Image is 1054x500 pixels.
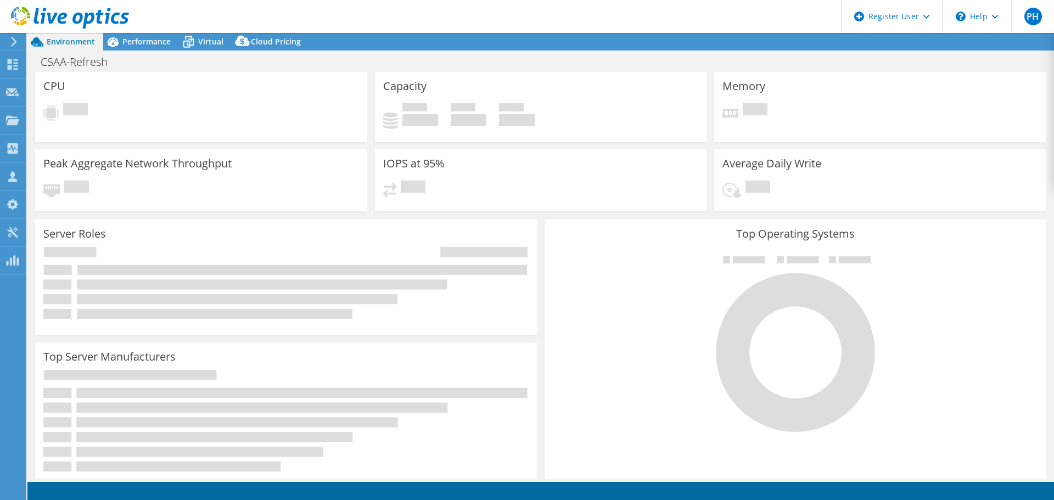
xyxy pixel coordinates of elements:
[43,228,106,240] h3: Server Roles
[383,80,427,92] h3: Capacity
[122,36,171,47] span: Performance
[402,114,438,126] h4: 0 GiB
[63,103,88,118] span: Pending
[251,36,301,47] span: Cloud Pricing
[451,103,475,114] span: Free
[198,36,223,47] span: Virtual
[499,103,524,114] span: Total
[451,114,486,126] h4: 0 GiB
[499,114,535,126] h4: 0 GiB
[722,158,821,170] h3: Average Daily Write
[956,12,966,21] svg: \n
[64,181,89,195] span: Pending
[743,103,767,118] span: Pending
[36,56,125,68] h1: CSAA-Refresh
[43,351,176,363] h3: Top Server Manufacturers
[553,228,1038,240] h3: Top Operating Systems
[47,36,95,47] span: Environment
[1024,8,1042,25] span: PH
[43,158,232,170] h3: Peak Aggregate Network Throughput
[401,181,425,195] span: Pending
[43,80,65,92] h3: CPU
[745,181,770,195] span: Pending
[722,80,765,92] h3: Memory
[402,103,427,114] span: Used
[383,158,445,170] h3: IOPS at 95%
